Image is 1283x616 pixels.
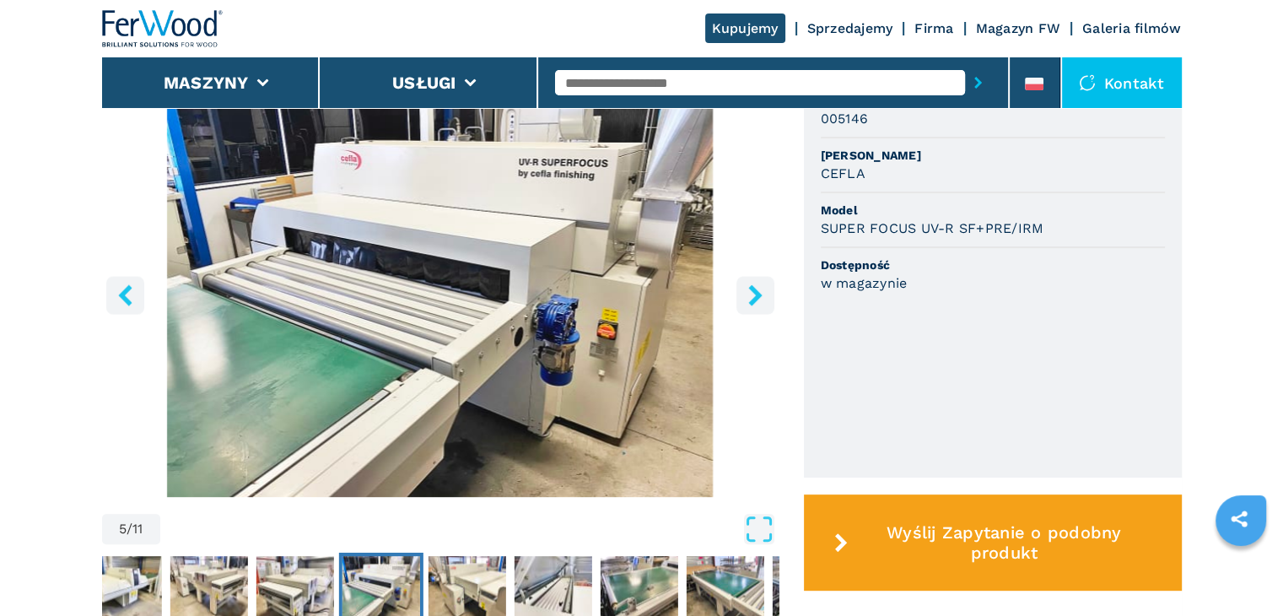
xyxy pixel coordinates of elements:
[807,20,893,36] a: Sprzedajemy
[164,73,249,93] button: Maszyny
[132,522,143,536] span: 11
[821,273,908,293] h3: w magazynie
[976,20,1061,36] a: Magazyn FW
[705,14,785,43] a: Kupujemy
[821,202,1165,219] span: Model
[965,63,991,102] button: submit-button
[102,10,224,47] img: Ferwood
[821,147,1165,164] span: [PERSON_NAME]
[1211,540,1270,603] iframe: Chat
[164,514,774,544] button: Open Fullscreen
[1062,57,1182,108] div: Kontakt
[821,219,1044,238] h3: SUPER FOCUS UV-R SF+PRE/IRM
[102,88,779,497] div: Go to Slide 5
[1082,20,1182,36] a: Galeria filmów
[914,20,953,36] a: Firma
[1079,74,1096,91] img: Kontakt
[119,522,127,536] span: 5
[821,109,869,128] h3: 005146
[736,276,774,314] button: right-button
[102,88,779,497] img: Piece Suszące CEFLA SUPER FOCUS UV-R SF+PRE/IRM
[106,276,144,314] button: left-button
[392,73,456,93] button: Usługi
[804,494,1182,591] button: Wyślij Zapytanie o podobny produkt
[821,257,1165,273] span: Dostępność
[1218,498,1260,540] a: sharethis
[854,522,1153,563] span: Wyślij Zapytanie o podobny produkt
[821,164,865,183] h3: CEFLA
[127,522,132,536] span: /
